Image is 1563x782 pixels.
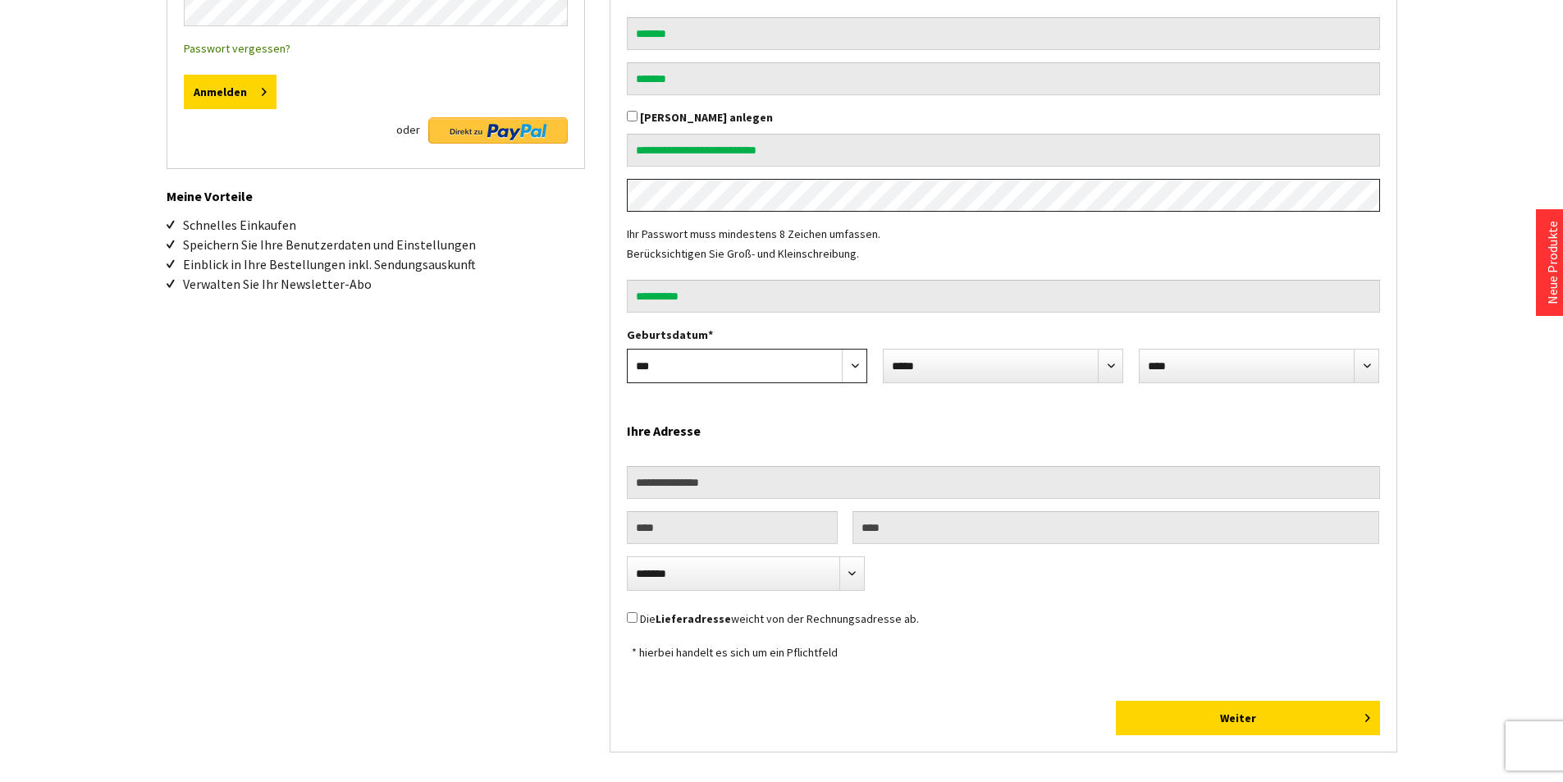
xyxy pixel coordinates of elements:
h2: Meine Vorteile [167,169,585,207]
label: Die weicht von der Rechnungsadresse ab. [640,611,919,626]
img: Direkt zu PayPal Button [428,117,568,144]
span: oder [396,117,420,142]
button: Weiter [1116,701,1379,735]
li: Einblick in Ihre Bestellungen inkl. Sendungsauskunft [183,254,585,274]
label: [PERSON_NAME] anlegen [640,110,773,125]
li: Schnelles Einkaufen [183,215,585,235]
button: Anmelden [184,75,276,109]
li: Speichern Sie Ihre Benutzerdaten und Einstellungen [183,235,585,254]
h2: Ihre Adresse [627,404,1380,450]
strong: Lieferadresse [656,611,731,626]
div: Ihr Passwort muss mindestens 8 Zeichen umfassen. Berücksichtigen Sie Groß- und Kleinschreibung. [627,224,1380,280]
a: Passwort vergessen? [184,41,290,56]
label: Geburtsdatum* [627,325,1380,345]
li: Verwalten Sie Ihr Newsletter-Abo [183,274,585,294]
div: * hierbei handelt es sich um ein Pflichtfeld [632,645,1375,684]
a: Neue Produkte [1544,221,1561,304]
